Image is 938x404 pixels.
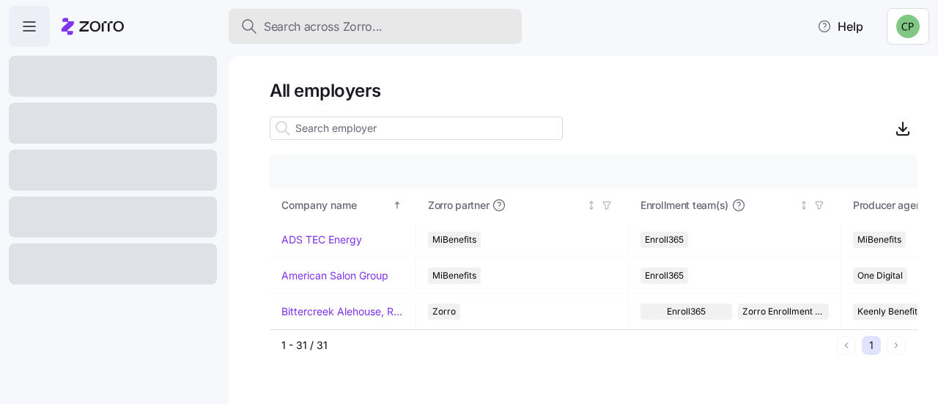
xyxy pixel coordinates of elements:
span: One Digital [857,268,903,284]
a: Bittercreek Alehouse, Red Feather Lounge, Diablo & Sons Saloon [281,304,404,319]
th: Zorro partnerNot sorted [416,188,629,222]
button: Next page [887,336,906,355]
h1: All employers [270,79,917,102]
span: Enroll365 [645,268,684,284]
th: Enrollment team(s)Not sorted [629,188,841,222]
a: ADS TEC Energy [281,232,362,247]
a: American Salon Group [281,268,388,283]
button: Previous page [837,336,856,355]
div: Not sorted [586,200,597,210]
div: Company name [281,197,390,213]
div: Not sorted [799,200,809,210]
span: Enrollment team(s) [640,198,728,213]
img: 8424d6c99baeec437bf5dae78df33962 [896,15,920,38]
span: Search across Zorro... [264,18,383,36]
div: 1 - 31 / 31 [281,338,831,353]
button: 1 [862,336,881,355]
span: Zorro partner [428,198,489,213]
span: Help [817,18,863,35]
span: Zorro Enrollment Team [742,304,825,320]
span: Keenly Benefits [857,304,922,320]
div: Sorted ascending [392,200,402,210]
button: Help [805,12,875,41]
span: MiBenefits [432,232,476,248]
span: MiBenefits [857,232,901,248]
span: Enroll365 [645,232,684,248]
button: Search across Zorro... [229,9,522,44]
span: MiBenefits [432,268,476,284]
span: Producer agency [853,198,933,213]
input: Search employer [270,117,563,140]
span: Zorro [432,304,456,320]
th: Company nameSorted ascending [270,188,416,222]
span: Enroll365 [667,304,706,320]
